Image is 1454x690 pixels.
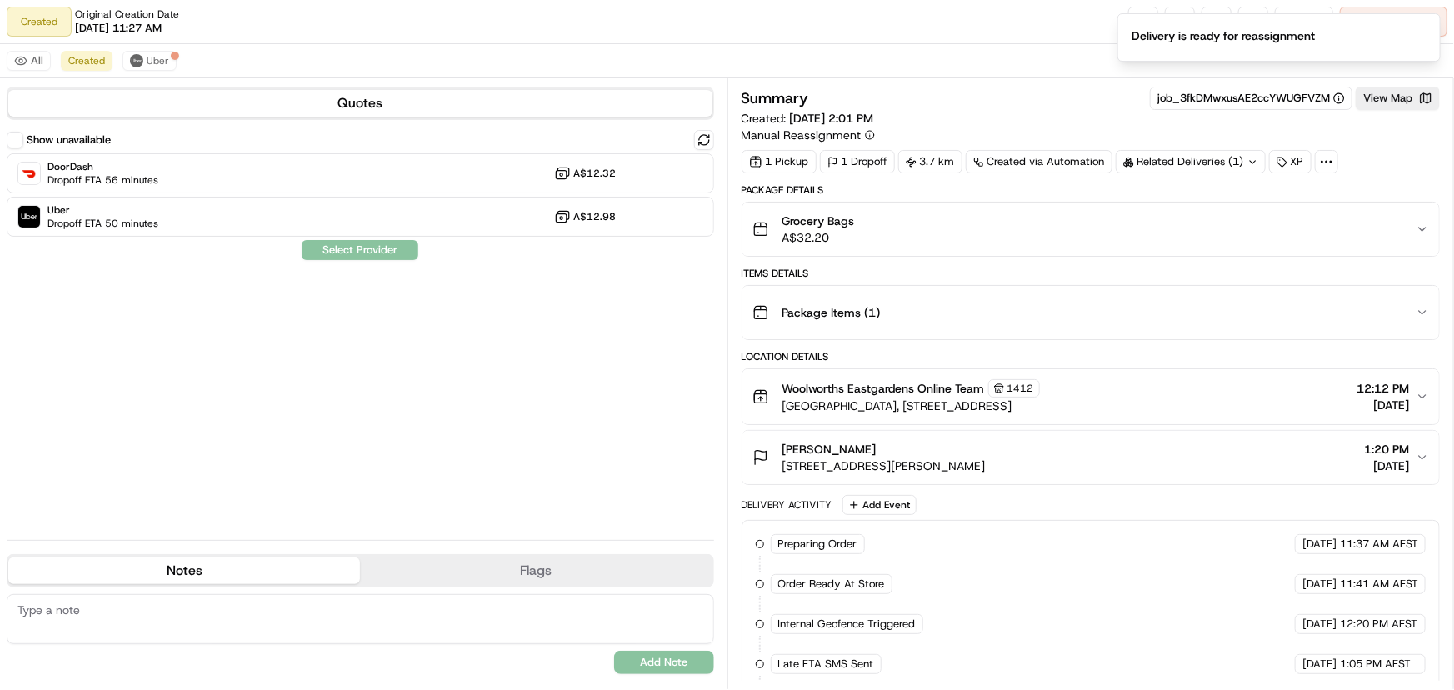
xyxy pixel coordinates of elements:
span: Woolworths Eastgardens Online Team [782,380,985,397]
button: Grocery BagsA$32.20 [742,202,1440,256]
button: Flags [360,557,712,584]
div: 1 Pickup [742,150,817,173]
img: Uber [18,206,40,227]
span: [DATE] [1302,657,1337,672]
span: [DATE] [1357,397,1409,413]
div: 1 Dropoff [820,150,895,173]
span: [DATE] 2:01 PM [790,111,874,126]
div: Related Deliveries (1) [1116,150,1266,173]
div: Delivery is ready for reassignment [1132,27,1315,44]
span: [DATE] [1302,537,1337,552]
span: Grocery Bags [782,212,855,229]
span: A$12.32 [574,167,617,180]
div: Items Details [742,267,1441,280]
a: 💻API Documentation [134,235,274,265]
div: 3.7 km [898,150,962,173]
button: Package Items (1) [742,286,1440,339]
button: Quotes [8,90,712,117]
button: Created [61,51,112,71]
span: Manual Reassignment [742,127,862,143]
button: View Map [1356,87,1440,110]
span: A$12.98 [574,210,617,223]
a: 📗Knowledge Base [10,235,134,265]
div: Location Details [742,350,1441,363]
span: Order Ready At Store [778,577,885,592]
div: Start new chat [57,159,273,176]
input: Got a question? Start typing here... [43,107,300,125]
span: Knowledge Base [33,242,127,258]
span: Package Items ( 1 ) [782,304,881,321]
div: XP [1269,150,1312,173]
span: Late ETA SMS Sent [778,657,874,672]
span: 1412 [1007,382,1034,395]
span: 12:12 PM [1357,380,1409,397]
span: DoorDash [47,160,158,173]
span: Created [68,54,105,67]
span: API Documentation [157,242,267,258]
button: Manual Reassignment [742,127,875,143]
span: [PERSON_NAME] [782,441,877,457]
span: [DATE] 11:27 AM [75,21,162,36]
span: Created: [742,110,874,127]
a: Created via Automation [966,150,1112,173]
span: Dropoff ETA 50 minutes [47,217,158,230]
div: 💻 [141,243,154,257]
button: Uber [122,51,177,71]
button: Add Event [842,495,917,515]
span: Preparing Order [778,537,857,552]
button: A$12.32 [554,165,617,182]
span: 11:37 AM AEST [1340,537,1418,552]
span: [DATE] [1364,457,1409,474]
span: 11:41 AM AEST [1340,577,1418,592]
span: Pylon [166,282,202,295]
button: job_3fkDMwxusAE2ccYWUGFVZM [1157,91,1345,106]
a: Powered byPylon [117,282,202,295]
span: [DATE] [1302,617,1337,632]
span: Uber [147,54,169,67]
span: Internal Geofence Triggered [778,617,916,632]
img: DoorDash [18,162,40,184]
button: Notes [8,557,360,584]
p: Welcome 👋 [17,67,303,93]
span: A$32.20 [782,229,855,246]
div: Delivery Activity [742,498,832,512]
button: Woolworths Eastgardens Online Team1412[GEOGRAPHIC_DATA], [STREET_ADDRESS]12:12 PM[DATE] [742,369,1440,424]
label: Show unavailable [27,132,111,147]
img: uber-new-logo.jpeg [130,54,143,67]
span: [GEOGRAPHIC_DATA], [STREET_ADDRESS] [782,397,1040,414]
span: Uber [47,203,158,217]
div: 📗 [17,243,30,257]
span: Dropoff ETA 56 minutes [47,173,158,187]
button: [PERSON_NAME][STREET_ADDRESS][PERSON_NAME]1:20 PM[DATE] [742,431,1440,484]
img: Nash [17,17,50,50]
span: 12:20 PM AEST [1340,617,1417,632]
span: Original Creation Date [75,7,179,21]
h3: Summary [742,91,809,106]
span: 1:20 PM [1364,441,1409,457]
div: We're available if you need us! [57,176,211,189]
span: [DATE] [1302,577,1337,592]
button: Start new chat [283,164,303,184]
button: All [7,51,51,71]
div: Package Details [742,183,1441,197]
img: 1736555255976-a54dd68f-1ca7-489b-9aae-adbdc363a1c4 [17,159,47,189]
span: 1:05 PM AEST [1340,657,1411,672]
span: [STREET_ADDRESS][PERSON_NAME] [782,457,986,474]
button: A$12.98 [554,208,617,225]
